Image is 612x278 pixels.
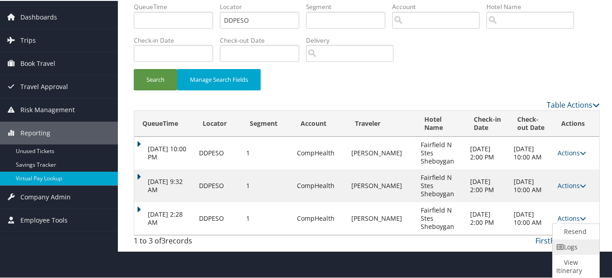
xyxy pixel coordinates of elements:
th: Account: activate to sort column descending [292,110,347,136]
td: [DATE] 10:00 AM [509,169,553,201]
td: [DATE] 10:00 AM [509,201,553,234]
a: Actions [558,213,586,222]
span: 3 [161,235,165,245]
td: 1 [242,201,293,234]
label: Hotel Name [486,1,581,10]
a: Prev [550,235,566,245]
a: View Itinerary [553,254,597,278]
td: [DATE] 2:28 AM [134,201,194,234]
label: Check-out Date [220,35,306,44]
td: [DATE] 10:00 PM [134,136,194,169]
td: 1 [242,169,293,201]
label: Locator [220,1,306,10]
td: [PERSON_NAME] [347,136,416,169]
span: Risk Management [20,98,75,120]
label: QueueTime [134,1,220,10]
a: Logs [553,238,597,254]
label: Check-in Date [134,35,220,44]
td: [DATE] 2:00 PM [466,169,509,201]
span: Reporting [20,121,50,144]
a: Actions [558,180,586,189]
td: [DATE] 9:32 AM [134,169,194,201]
td: [PERSON_NAME] [347,169,416,201]
label: Segment [306,1,392,10]
div: 1 to 3 of records [134,234,240,250]
label: Delivery [306,35,400,44]
th: Locator: activate to sort column ascending [194,110,241,136]
td: DDPESO [194,201,241,234]
td: [DATE] 2:00 PM [466,201,509,234]
th: Hotel Name: activate to sort column ascending [416,110,466,136]
th: Actions [553,110,599,136]
span: Book Travel [20,51,55,74]
a: Actions [558,148,586,156]
button: Manage Search Fields [177,68,261,89]
td: 1 [242,136,293,169]
td: [DATE] 2:00 PM [466,136,509,169]
a: First [535,235,550,245]
td: Fairfield N Stes Sheboygan [416,169,466,201]
th: Traveler: activate to sort column ascending [347,110,416,136]
td: [DATE] 10:00 AM [509,136,553,169]
a: Resend [553,223,597,238]
button: Search [134,68,177,89]
a: Table Actions [547,99,600,109]
td: Fairfield N Stes Sheboygan [416,136,466,169]
label: Account [392,1,486,10]
td: Fairfield N Stes Sheboygan [416,201,466,234]
td: DDPESO [194,136,241,169]
th: Segment: activate to sort column ascending [242,110,293,136]
td: CompHealth [292,201,347,234]
span: Travel Approval [20,74,68,97]
th: Check-out Date: activate to sort column ascending [509,110,553,136]
span: Company Admin [20,185,71,208]
th: QueueTime: activate to sort column ascending [134,110,194,136]
span: Dashboards [20,5,57,28]
td: DDPESO [194,169,241,201]
span: Trips [20,28,36,51]
td: CompHealth [292,136,347,169]
th: Check-in Date: activate to sort column ascending [466,110,509,136]
td: [PERSON_NAME] [347,201,416,234]
td: CompHealth [292,169,347,201]
span: Employee Tools [20,208,68,231]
